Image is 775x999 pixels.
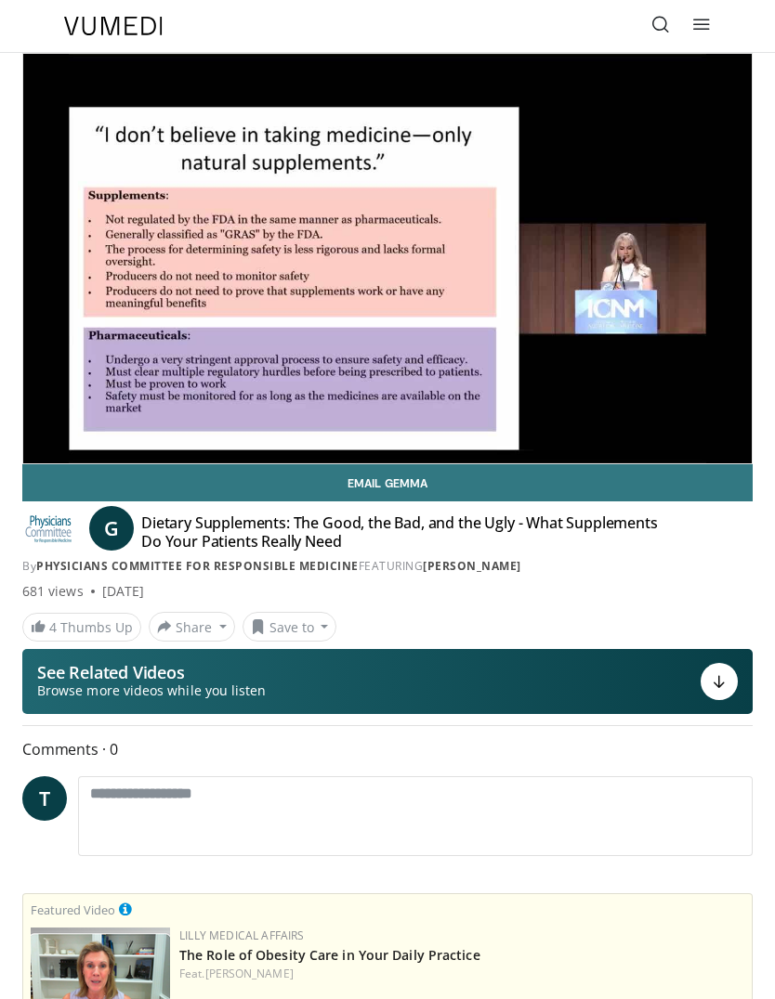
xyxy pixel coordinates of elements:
a: [PERSON_NAME] [423,558,521,574]
video-js: Video Player [23,54,752,463]
button: Save to [243,612,337,642]
div: [DATE] [102,582,144,601]
div: By FEATURING [22,558,753,575]
span: 4 [49,618,57,636]
a: Email Gemma [22,464,753,501]
button: Share [149,612,235,642]
a: [PERSON_NAME] [205,966,294,981]
a: 4 Thumbs Up [22,613,141,642]
a: T [22,776,67,821]
div: Feat. [179,966,744,982]
a: The Role of Obesity Care in Your Daily Practice [179,946,480,964]
h4: Dietary Supplements: The Good, the Bad, and the Ugly - What Supplements Do Your Patients Really Need [141,513,660,551]
a: Physicians Committee for Responsible Medicine [36,558,359,574]
img: VuMedi Logo [64,17,163,35]
span: Comments 0 [22,737,753,761]
a: G [89,506,134,551]
button: See Related Videos Browse more videos while you listen [22,649,753,714]
a: Lilly Medical Affairs [179,928,305,943]
img: Physicians Committee for Responsible Medicine [22,513,74,543]
small: Featured Video [31,902,115,918]
p: See Related Videos [37,663,266,681]
span: Browse more videos while you listen [37,681,266,700]
span: 681 views [22,582,84,601]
